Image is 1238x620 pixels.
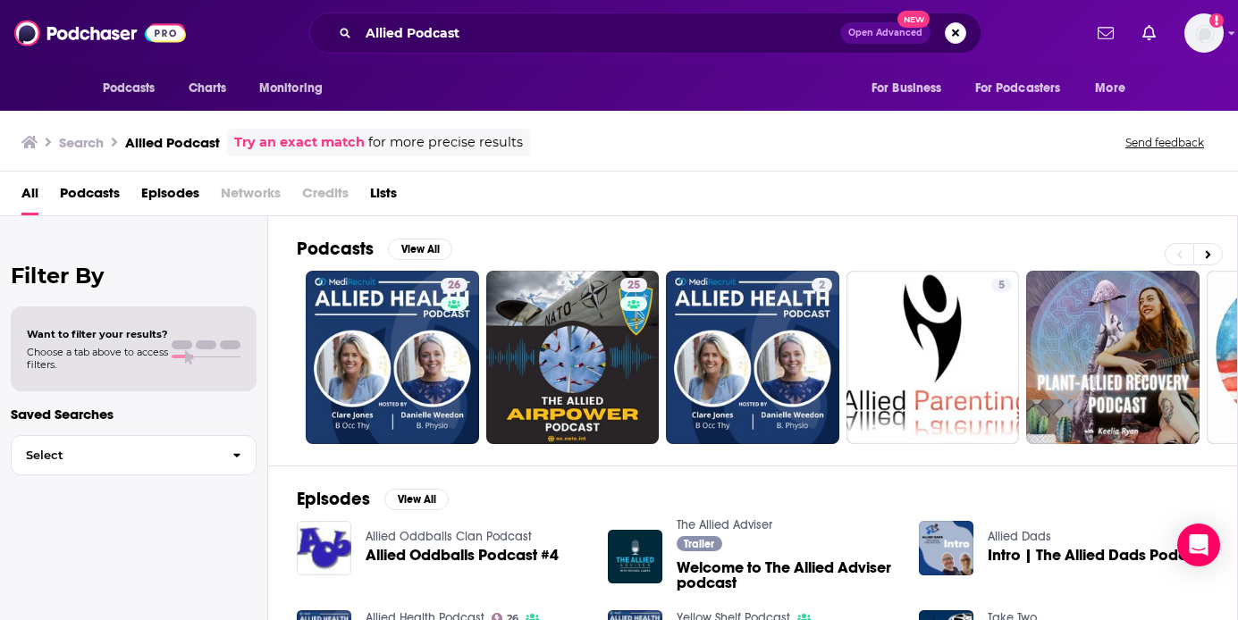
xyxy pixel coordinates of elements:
[677,560,897,591] a: Welcome to The Allied Adviser podcast
[872,76,942,101] span: For Business
[988,548,1209,563] a: Intro | The Allied Dads Podcast
[684,539,714,549] span: Trailer
[297,238,374,260] h2: Podcasts
[297,521,351,575] img: Allied Oddballs Podcast #4
[620,278,647,292] a: 25
[1095,76,1125,101] span: More
[11,263,257,289] h2: Filter By
[27,328,168,340] span: Want to filter your results?
[1091,18,1121,48] a: Show notifications dropdown
[368,132,523,153] span: for more precise results
[448,277,460,295] span: 26
[627,277,640,295] span: 25
[988,529,1051,544] a: Allied Dads
[1184,13,1224,53] img: User Profile
[306,271,479,444] a: 26
[964,71,1087,105] button: open menu
[677,517,772,532] a: The Allied Adviser
[259,76,323,101] span: Monitoring
[12,449,218,461] span: Select
[846,271,1020,444] a: 5
[297,238,452,260] a: PodcastsView All
[998,277,1005,295] span: 5
[370,179,397,215] a: Lists
[11,406,257,423] p: Saved Searches
[975,76,1061,101] span: For Podcasters
[1177,524,1220,566] div: Open Intercom Messenger
[103,76,156,101] span: Podcasts
[247,71,346,105] button: open menu
[14,16,186,50] img: Podchaser - Follow, Share and Rate Podcasts
[90,71,179,105] button: open menu
[221,179,281,215] span: Networks
[1135,18,1163,48] a: Show notifications dropdown
[125,134,220,151] h3: Allied Podcast
[366,529,532,544] a: Allied Oddballs Clan Podcast
[1184,13,1224,53] button: Show profile menu
[366,548,559,563] a: Allied Oddballs Podcast #4
[848,29,922,38] span: Open Advanced
[21,179,38,215] a: All
[991,278,1012,292] a: 5
[608,530,662,584] img: Welcome to The Allied Adviser podcast
[840,22,931,44] button: Open AdvancedNew
[177,71,238,105] a: Charts
[59,134,104,151] h3: Search
[666,271,839,444] a: 2
[486,271,660,444] a: 25
[1120,135,1209,150] button: Send feedback
[859,71,964,105] button: open menu
[309,13,981,54] div: Search podcasts, credits, & more...
[141,179,199,215] a: Episodes
[384,489,449,510] button: View All
[60,179,120,215] a: Podcasts
[819,277,825,295] span: 2
[358,19,840,47] input: Search podcasts, credits, & more...
[919,521,973,575] img: Intro | The Allied Dads Podcast
[1082,71,1148,105] button: open menu
[441,278,467,292] a: 26
[897,11,930,28] span: New
[234,132,365,153] a: Try an exact match
[1209,13,1224,28] svg: Add a profile image
[388,239,452,260] button: View All
[812,278,832,292] a: 2
[1184,13,1224,53] span: Logged in as saraatspark
[27,346,168,371] span: Choose a tab above to access filters.
[297,488,370,510] h2: Episodes
[11,435,257,475] button: Select
[302,179,349,215] span: Credits
[189,76,227,101] span: Charts
[297,488,449,510] a: EpisodesView All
